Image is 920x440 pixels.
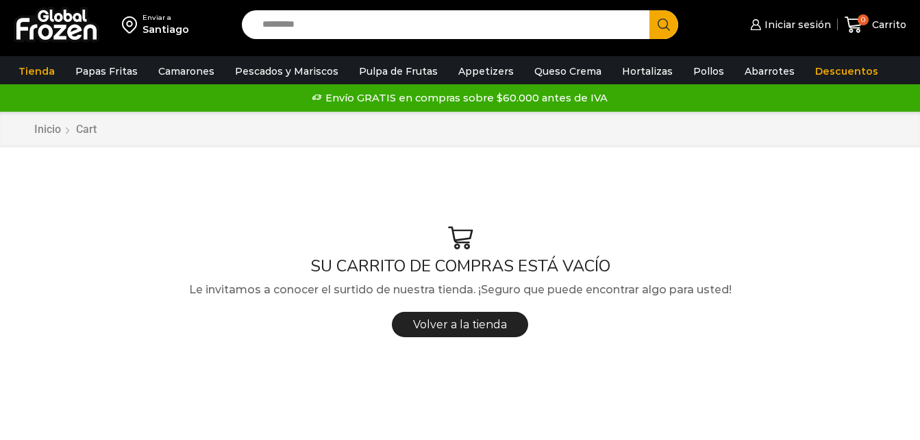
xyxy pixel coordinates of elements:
p: Le invitamos a conocer el surtido de nuestra tienda. ¡Seguro que puede encontrar algo para usted! [24,281,896,299]
a: Abarrotes [738,58,801,84]
a: Tienda [12,58,62,84]
div: Enviar a [142,13,189,23]
span: Carrito [869,18,906,32]
span: 0 [858,14,869,25]
a: Camarones [151,58,221,84]
a: Iniciar sesión [747,11,830,38]
h1: SU CARRITO DE COMPRAS ESTÁ VACÍO [24,256,896,276]
span: Iniciar sesión [761,18,831,32]
a: 0 Carrito [845,9,906,41]
a: Descuentos [808,58,885,84]
a: Queso Crema [527,58,608,84]
a: Appetizers [451,58,521,84]
a: Volver a la tienda [392,312,528,337]
a: Hortalizas [615,58,680,84]
span: Cart [76,123,97,136]
img: address-field-icon.svg [122,13,142,36]
a: Pulpa de Frutas [352,58,445,84]
div: Santiago [142,23,189,36]
span: Volver a la tienda [413,318,507,331]
a: Inicio [34,122,62,138]
a: Pollos [686,58,731,84]
button: Search button [649,10,678,39]
a: Papas Fritas [69,58,145,84]
a: Pescados y Mariscos [228,58,345,84]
